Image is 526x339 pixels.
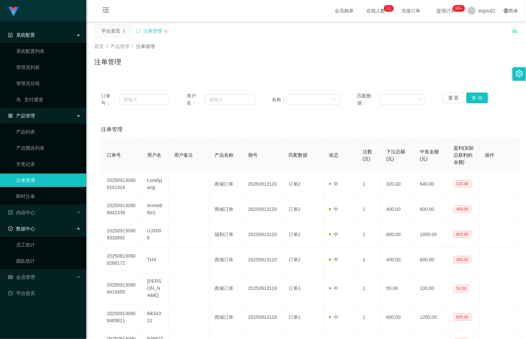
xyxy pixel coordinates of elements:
[209,272,243,305] td: 商城订单
[187,92,205,107] span: 用户名：
[106,44,108,49] span: /
[101,222,142,247] td: 202509130909333692
[164,29,168,33] i: 图标: close
[142,272,169,305] td: [PERSON_NAME]
[16,93,81,106] a: 图标: usergroup-add-o支付通道
[454,145,474,165] span: 盈利(实际总获利的金额)
[101,125,123,134] span: 注单管理
[454,285,469,292] span: 50.00
[415,172,448,197] td: 640.00
[147,152,161,158] span: 用户名
[110,44,129,49] span: 产品管理
[381,272,415,305] td: 50.00
[357,197,381,222] td: 1
[215,152,233,158] span: 产品名称
[381,222,415,247] td: 800.00
[16,190,81,203] a: 即时注单
[454,180,471,188] span: 320.00
[16,77,81,90] a: 管理员分组
[16,61,81,74] a: 管理员列表
[398,8,424,13] span: 充值订单
[243,172,283,197] td: 20250913120
[205,94,255,105] input: 请输入
[142,172,169,197] td: Lonelyjang
[101,92,119,107] span: 订单号：
[289,181,301,187] span: 订单2
[329,286,338,291] span: 中
[101,272,142,305] td: 202509130909418455
[122,29,126,33] i: 图标: close
[94,0,117,22] i: 图标: menu-fold
[329,314,338,320] span: 中
[329,181,338,187] span: 中
[453,5,465,12] sup: 1182
[454,313,471,321] span: 600.00
[142,247,169,272] td: THY
[363,149,372,161] span: 注数(注)
[289,314,301,320] span: 订单1
[243,197,283,222] td: 20250913120
[136,29,140,33] i: 图标: sync
[357,247,381,272] td: 1
[243,272,283,305] td: 20250913118
[94,57,121,67] h1: 注单管理
[16,141,81,155] a: 产品预设列表
[8,210,13,215] i: 图标: profile
[357,272,381,305] td: 1
[386,149,405,161] span: 下注总额(元)
[8,275,13,279] i: 图标: table
[272,96,286,103] span: 名称：
[209,197,243,222] td: 商城订单
[357,305,381,330] td: 1
[466,92,488,103] button: 查 询
[209,222,243,247] td: 福利订单
[415,247,448,272] td: 800.00
[16,254,81,268] a: 团队统计
[243,222,283,247] td: 20250913120
[94,44,104,49] span: 首页
[142,197,169,222] td: AnnieBBe1
[132,44,133,49] span: /
[381,172,415,197] td: 320.00
[8,274,35,280] span: 会员管理
[387,5,389,12] p: 1
[101,305,142,330] td: 202509130909483811
[418,98,422,102] i: 图标: down
[8,287,81,300] a: 图标: dashboard平台首页
[209,172,243,197] td: 商城订单
[433,8,459,13] span: 提现订单
[381,305,415,330] td: 600.00
[454,205,471,213] span: 400.00
[8,33,13,37] i: 图标: form
[8,113,35,118] span: 产品管理
[332,98,336,102] i: 图标: down
[289,286,301,291] span: 订单1
[174,152,193,158] span: 用户备注
[357,92,380,107] span: 匹配数据：
[329,257,338,262] span: 中
[8,7,19,16] img: logo.9652507e.png
[454,256,471,263] span: 400.00
[357,172,381,197] td: 1
[381,247,415,272] td: 400.00
[136,44,155,49] span: 注单管理
[504,8,508,13] i: 图标: global
[381,197,415,222] td: 400.00
[8,226,35,231] span: 数据中心
[16,174,81,187] a: 注单管理
[516,70,523,77] i: 图标: setting
[101,172,142,197] td: 202509130909101314
[415,272,448,305] td: 100.00
[329,232,338,237] span: 中
[454,231,471,238] span: 800.00
[209,247,243,272] td: 商城订单
[485,152,495,158] span: 操作
[243,305,283,330] td: 20250913118
[415,197,448,222] td: 800.00
[16,157,81,171] a: 开奖记录
[389,5,391,12] p: 1
[329,206,338,212] span: 中
[209,305,243,330] td: 商城订单
[248,152,258,158] span: 期号
[107,152,121,158] span: 订单号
